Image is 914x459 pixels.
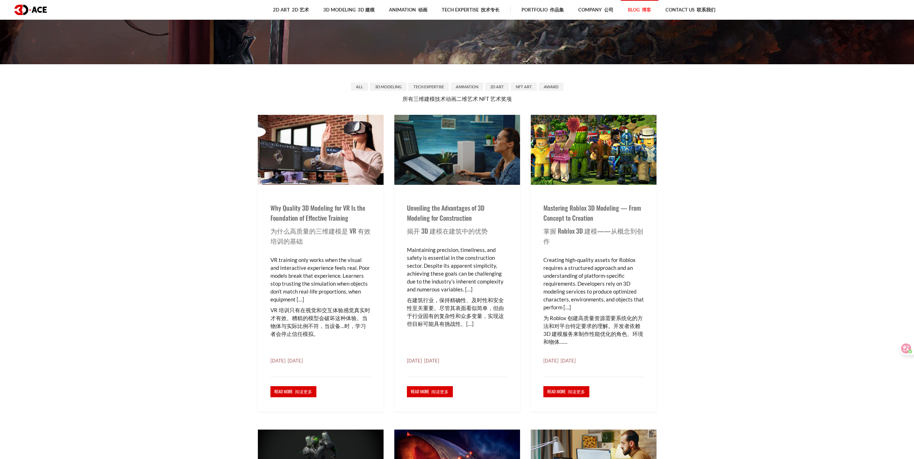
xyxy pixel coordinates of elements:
p: [DATE] [407,357,507,364]
a: Read More 阅读更多 [543,386,590,397]
font: 阅读更多 [431,388,449,394]
font: 联系我们 [697,7,715,13]
a: Read More 阅读更多 [270,386,317,397]
font: 阅读更多 [295,388,312,394]
a: Award [539,83,563,91]
font: 揭开 3D 建模在建筑中的优势 [407,226,488,235]
font: 动画 [418,7,427,13]
a: Unveiling the Advantages of 3D Modeling for Construction揭开 3D 建模在建筑中的优势 [407,203,488,235]
a: 3D Modeling [370,83,407,91]
font: 2D 艺术 [292,7,309,13]
p: [DATE] [543,357,644,364]
font: [DATE] [288,358,303,364]
font: 公司 [604,7,613,13]
a: Tech Expertise [408,83,449,91]
p: Maintaining precision, timeliness, and safety is essential in the construction sector. Despite it... [407,246,507,331]
font: 3D 建模 [358,7,375,13]
img: blog post image [258,115,384,185]
font: 为 Roblox 创建高质量资源需要系统化的方法和对平台特定要求的理解。开发者依赖 3D 建模服务来制作性能优化的角色、环境和物体…… [543,315,643,345]
img: logo dark [14,5,47,15]
a: Read More 阅读更多 [407,386,453,397]
font: 掌握 Roblox 3D 建模——从概念到创作 [543,226,643,245]
font: 为什么高质量的三维建模是 VR 有效培训的基础 [270,226,371,245]
a: 2D Art [485,83,509,91]
a: NFT Art [511,83,537,91]
p: VR training only works when the visual and interactive experience feels real. Poor models break t... [270,256,371,341]
p: [DATE] [270,357,371,364]
font: [DATE] [424,358,439,364]
font: 阅读更多 [568,388,585,394]
font: 技术专长 [481,7,500,13]
a: Mastering Roblox 3D Modeling — From Concept to Creation掌握 Roblox 3D 建模——从概念到创作 [543,203,644,245]
img: blog post image [394,115,520,185]
font: VR 培训只有在视觉和交互体验感觉真实时才有效。糟糕的模型会破坏这种体验。当物体与实际比例不符，当设备…时，学习者会停止信任模拟。 [270,307,370,337]
p: Creating high-quality assets for Roblox requires a structured approach and an understanding of pl... [543,256,644,348]
a: All [351,83,368,91]
font: 博客 [642,7,651,13]
a: Animation [451,83,483,91]
a: Why Quality 3D Modeling for VR Is the Foundation of Effective Training为什么高质量的三维建模是 VR 有效培训的基础 [270,203,371,245]
font: 作品集 [550,7,564,13]
img: blog post image [531,115,656,185]
font: 所有三维建模技术动画二维艺术 NFT 艺术奖项 [403,95,512,102]
font: 在建筑行业，保持精确性、及时性和安全性至关重要。尽管其表面看似简单，但由于行业固有的复杂性和众多变量，实现这些目标可能具有挑战性。[…] [407,297,504,327]
font: [DATE] [561,358,576,364]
